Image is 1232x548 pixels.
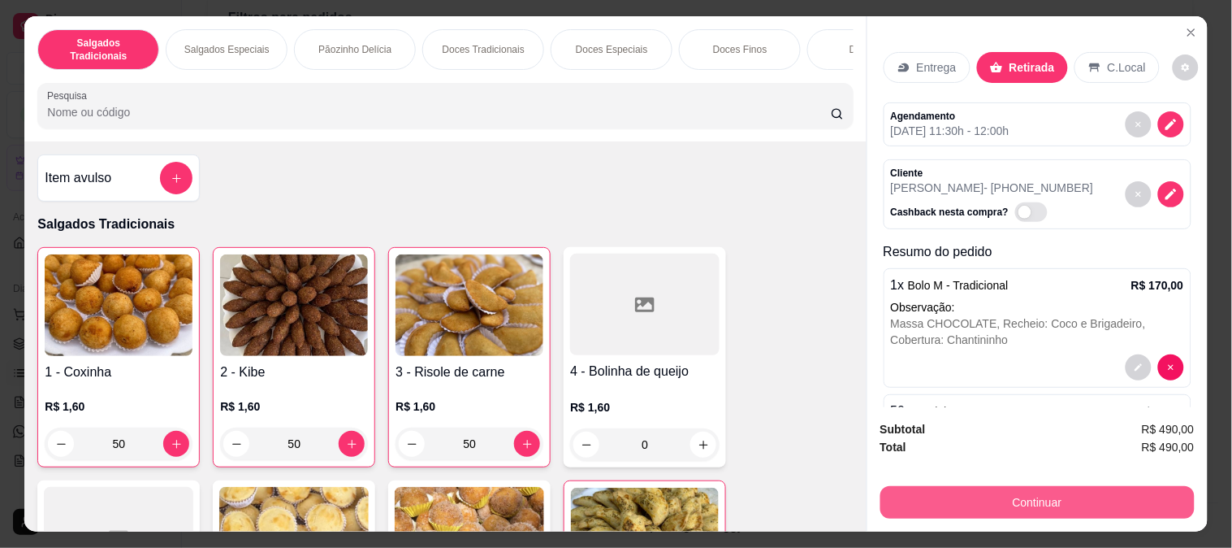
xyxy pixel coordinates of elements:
h4: Item avulso [45,168,111,188]
p: R$ 80,00 [1138,403,1184,420]
p: R$ 1,60 [220,398,368,415]
button: increase-product-quantity [163,431,189,457]
span: R$ 490,00 [1142,438,1195,456]
p: Cashback nesta compra? [891,206,1009,219]
span: Bolo M - Tradicional [908,279,1009,292]
button: decrease-product-quantity [1126,111,1152,137]
img: product-image [396,254,543,356]
span: R$ 490,00 [1142,420,1195,438]
label: Automatic updates [1015,202,1054,222]
p: Resumo do pedido [884,242,1191,262]
label: Pesquisa [47,89,93,102]
h4: 1 - Coxinha [45,363,192,382]
button: decrease-product-quantity [1173,54,1199,80]
button: increase-product-quantity [339,431,365,457]
strong: Total [880,441,906,454]
p: Salgados Tradicionais [51,37,145,63]
h4: 4 - Bolinha de queijo [570,362,720,381]
strong: Subtotal [880,423,926,436]
p: Salgados Especiais [184,43,270,56]
p: Pãozinho Delícia [318,43,391,56]
p: [PERSON_NAME] - [PHONE_NUMBER] [891,180,1094,196]
p: Entrega [917,59,957,76]
div: Massa CHOCOLATE, Recheio: Coco e Brigadeiro, Cobertura: Chantininho [891,315,1184,348]
p: Doces Especiais [576,43,648,56]
button: decrease-product-quantity [1158,181,1184,207]
button: decrease-product-quantity [48,431,74,457]
p: [DATE] 11:30h - 12:00h [891,123,1126,139]
h4: 2 - Kibe [220,363,368,382]
button: decrease-product-quantity [573,432,599,458]
button: decrease-product-quantity [399,431,425,457]
p: Cliente [891,167,1094,180]
button: decrease-product-quantity [1126,354,1152,381]
button: decrease-product-quantity [1158,354,1184,381]
p: Diversos [849,43,888,56]
button: increase-product-quantity [514,431,540,457]
button: decrease-product-quantity [1126,181,1152,207]
button: decrease-product-quantity [223,431,249,457]
input: Pesquisa [47,104,831,120]
p: R$ 1,60 [396,398,543,415]
button: increase-product-quantity [690,432,716,458]
p: 1 x [891,276,1009,295]
p: Doces Tradicionais [443,43,525,56]
button: decrease-product-quantity [1158,111,1184,137]
p: 50 x [891,402,958,421]
h4: 3 - Risole de carne [396,363,543,382]
img: product-image [45,254,192,356]
img: product-image [220,254,368,356]
p: R$ 170,00 [1131,277,1184,294]
button: Continuar [880,486,1195,519]
p: Doces Finos [713,43,767,56]
p: R$ 1,60 [570,399,720,415]
p: Salgados Tradicionais [37,215,853,234]
p: R$ 1,60 [45,398,192,415]
button: Close [1178,20,1204,46]
p: Observação: [891,299,1184,315]
p: Agendamento [891,110,1126,123]
button: add-separate-item [160,162,192,194]
span: Coxinha [915,405,957,418]
p: Retirada [1009,59,1055,76]
p: C.Local [1108,59,1146,76]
